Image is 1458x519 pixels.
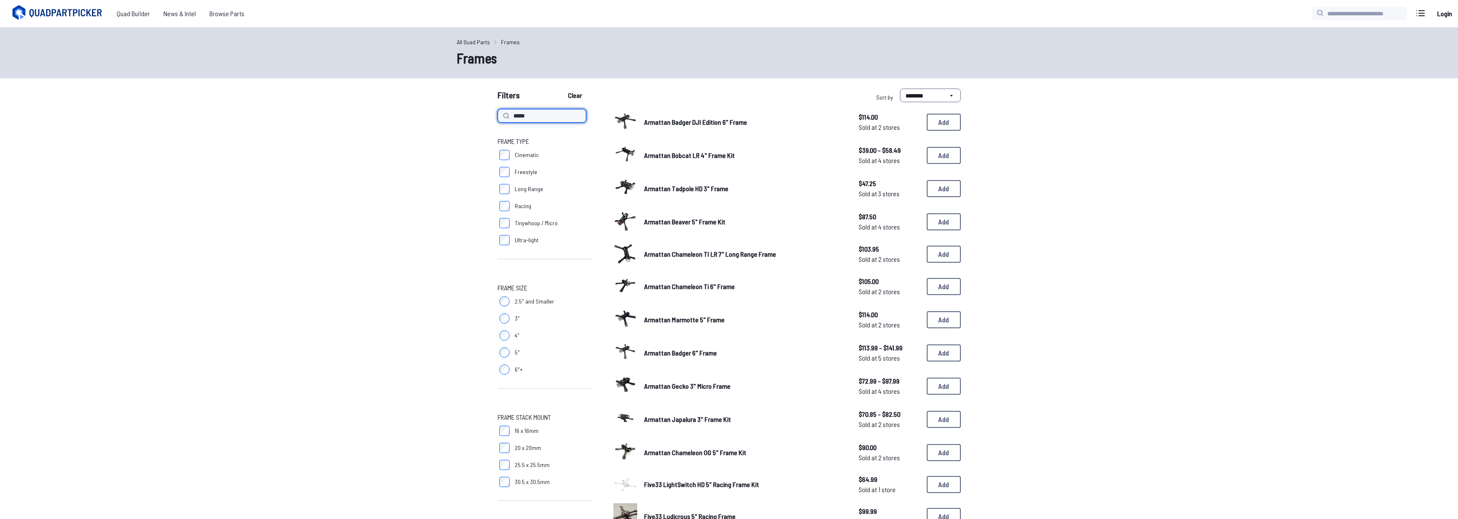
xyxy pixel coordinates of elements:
[499,167,510,177] input: Freestyle
[859,386,920,396] span: Sold at 4 stores
[499,364,510,375] input: 6"+
[498,89,520,106] span: Filters
[515,314,520,323] span: 3"
[927,378,961,395] button: Add
[515,151,539,159] span: Cinematic
[927,147,961,164] button: Add
[876,94,893,101] span: Sort by
[644,414,845,424] a: Armattan Japalura 3" Frame Kit
[613,373,637,399] a: image
[859,419,920,430] span: Sold at 2 stores
[644,315,845,325] a: Armattan Marmotte 5" Frame
[927,114,961,131] button: Add
[859,353,920,363] span: Sold at 5 stores
[859,442,920,453] span: $90.00
[613,477,637,492] img: image
[927,311,961,328] button: Add
[613,209,637,232] img: image
[499,460,510,470] input: 25.5 x 25.5mm
[927,411,961,428] button: Add
[644,381,845,391] a: Armattan Gecko 3" Micro Frame
[457,37,490,46] a: All Quad Parts
[900,89,961,102] select: Sort by
[644,479,845,490] a: Five33 LightSwitch HD 5" Racing Frame Kit
[859,506,920,516] span: $99.99
[613,209,637,235] a: image
[499,184,510,194] input: Long Range
[859,112,920,122] span: $114.00
[613,406,637,430] img: image
[613,273,637,297] img: image
[644,184,728,192] span: Armattan Tadpole HD 3" Frame
[613,473,637,496] a: image
[499,330,510,341] input: 4"
[499,347,510,358] input: 5"
[644,217,845,227] a: Armattan Beaver 5" Frame Kit
[644,349,717,357] span: Armattan Badger 6" Frame
[515,365,523,374] span: 6"+
[499,443,510,453] input: 20 x 20mm
[859,244,920,254] span: $103.95
[515,297,554,306] span: 2.5" and Smaller
[859,145,920,155] span: $39.00 - $58.49
[515,168,537,176] span: Freestyle
[859,485,920,495] span: Sold at 1 store
[110,5,157,22] a: Quad Builder
[515,478,550,486] span: 30.5 x 30.5mm
[859,287,920,297] span: Sold at 2 stores
[644,150,845,161] a: Armattan Bobcat LR 4" Frame Kit
[499,150,510,160] input: Cinematic
[613,340,637,364] img: image
[859,376,920,386] span: $72.99 - $97.99
[499,201,510,211] input: Racing
[515,185,543,193] span: Long Range
[515,427,539,435] span: 16 x 16mm
[501,37,520,46] a: Frames
[927,180,961,197] button: Add
[859,343,920,353] span: $113.99 - $141.99
[157,5,203,22] span: News & Intel
[644,415,731,423] span: Armattan Japalura 3" Frame Kit
[644,282,735,290] span: Armattan Chameleon Ti 6" Frame
[613,340,637,366] a: image
[613,439,637,463] img: image
[644,151,735,159] span: Armattan Bobcat LR 4" Frame Kit
[1434,5,1455,22] a: Login
[644,480,759,488] span: Five33 LightSwitch HD 5" Racing Frame Kit
[859,310,920,320] span: $114.00
[613,142,637,166] img: image
[859,155,920,166] span: Sold at 4 stores
[613,242,637,267] a: image
[499,296,510,307] input: 2.5" and Smaller
[644,218,725,226] span: Armattan Beaver 5" Frame Kit
[515,461,550,469] span: 25.5 x 25.5mm
[644,117,845,127] a: Armattan Badger DJI Edition 6" Frame
[644,348,845,358] a: Armattan Badger 6" Frame
[927,476,961,493] button: Add
[644,281,845,292] a: Armattan Chameleon Ti 6" Frame
[644,249,845,259] a: Armattan Chameleon TI LR 7" Long Range Frame
[498,412,551,422] span: Frame Stack Mount
[613,109,637,135] a: image
[613,244,637,264] img: image
[515,202,531,210] span: Racing
[859,178,920,189] span: $47.25
[613,142,637,169] a: image
[515,331,519,340] span: 4"
[499,426,510,436] input: 16 x 16mm
[613,307,637,330] img: image
[859,409,920,419] span: $70.85 - $82.50
[498,136,529,146] span: Frame Type
[613,273,637,300] a: image
[499,235,510,245] input: Ultra-light
[927,213,961,230] button: Add
[644,448,746,456] span: Armattan Chameleon OG 5" Frame Kit
[203,5,251,22] a: Browse Parts
[859,453,920,463] span: Sold at 2 stores
[859,222,920,232] span: Sold at 4 stores
[613,175,637,202] a: image
[644,315,725,324] span: Armattan Marmotte 5" Frame
[859,320,920,330] span: Sold at 2 stores
[927,246,961,263] button: Add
